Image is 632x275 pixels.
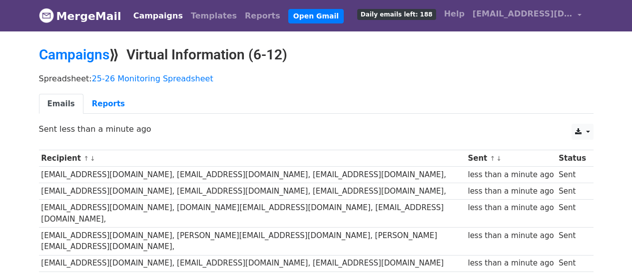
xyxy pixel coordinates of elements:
[440,4,469,24] a: Help
[39,46,594,63] h2: ⟫ Virtual Information (6-12)
[468,202,554,214] div: less than a minute ago
[39,167,466,183] td: [EMAIL_ADDRESS][DOMAIN_NAME], [EMAIL_ADDRESS][DOMAIN_NAME], [EMAIL_ADDRESS][DOMAIN_NAME],
[39,8,54,23] img: MergeMail logo
[353,4,440,24] a: Daily emails left: 188
[473,8,573,20] span: [EMAIL_ADDRESS][DOMAIN_NAME]
[39,124,594,134] p: Sent less than a minute ago
[357,9,436,20] span: Daily emails left: 188
[468,258,554,269] div: less than a minute ago
[496,155,502,162] a: ↓
[582,227,632,275] iframe: Chat Widget
[556,183,588,200] td: Sent
[466,150,557,167] th: Sent
[468,230,554,242] div: less than a minute ago
[39,73,594,84] p: Spreadsheet:
[39,227,466,255] td: [EMAIL_ADDRESS][DOMAIN_NAME], [PERSON_NAME][EMAIL_ADDRESS][DOMAIN_NAME], [PERSON_NAME][EMAIL_ADDR...
[556,150,588,167] th: Status
[39,94,83,114] a: Emails
[90,155,95,162] a: ↓
[83,155,89,162] a: ↑
[468,186,554,197] div: less than a minute ago
[187,6,241,26] a: Templates
[39,46,109,63] a: Campaigns
[469,4,586,27] a: [EMAIL_ADDRESS][DOMAIN_NAME]
[556,167,588,183] td: Sent
[556,200,588,228] td: Sent
[39,183,466,200] td: [EMAIL_ADDRESS][DOMAIN_NAME], [EMAIL_ADDRESS][DOMAIN_NAME], [EMAIL_ADDRESS][DOMAIN_NAME],
[83,94,133,114] a: Reports
[468,169,554,181] div: less than a minute ago
[241,6,284,26] a: Reports
[39,5,121,26] a: MergeMail
[556,227,588,255] td: Sent
[556,255,588,272] td: Sent
[39,200,466,228] td: [EMAIL_ADDRESS][DOMAIN_NAME], [DOMAIN_NAME][EMAIL_ADDRESS][DOMAIN_NAME], [EMAIL_ADDRESS][DOMAIN_N...
[129,6,187,26] a: Campaigns
[39,255,466,272] td: [EMAIL_ADDRESS][DOMAIN_NAME], [EMAIL_ADDRESS][DOMAIN_NAME], [EMAIL_ADDRESS][DOMAIN_NAME]
[92,74,213,83] a: 25-26 Monitoring Spreadsheet
[490,155,496,162] a: ↑
[288,9,344,23] a: Open Gmail
[39,150,466,167] th: Recipient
